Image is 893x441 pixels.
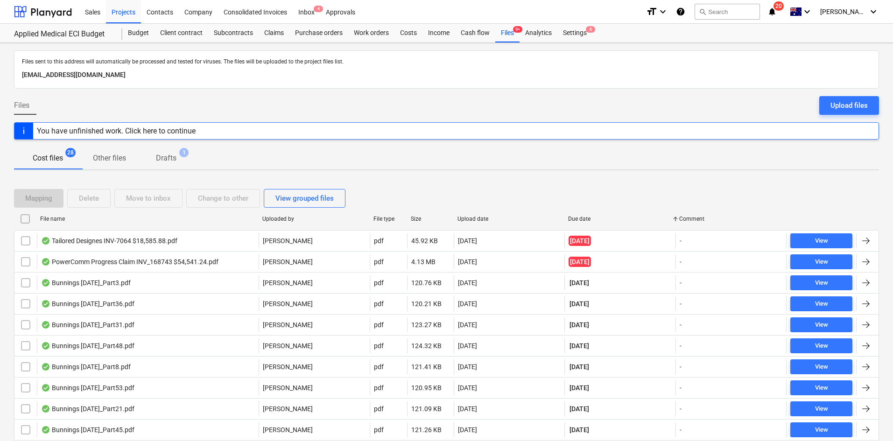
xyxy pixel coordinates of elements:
[815,257,828,267] div: View
[586,26,595,33] span: 6
[275,192,334,204] div: View grouped files
[411,237,438,245] div: 45.92 KB
[41,300,134,308] div: Bunnings [DATE]_Part36.pdf
[41,258,50,266] div: OCR finished
[790,338,852,353] button: View
[680,363,682,371] div: -
[830,99,868,112] div: Upload files
[790,401,852,416] button: View
[41,384,50,392] div: OCR finished
[790,380,852,395] button: View
[263,278,313,287] p: [PERSON_NAME]
[41,321,134,329] div: Bunnings [DATE]_Part31.pdf
[259,24,289,42] a: Claims
[815,383,828,393] div: View
[374,300,384,308] div: pdf
[14,100,29,111] span: Files
[458,279,477,287] div: [DATE]
[41,258,218,266] div: PowerComm Progress Claim INV_168743 $54,541.24.pdf
[815,362,828,372] div: View
[868,6,879,17] i: keyboard_arrow_down
[457,216,561,222] div: Upload date
[815,341,828,351] div: View
[680,258,682,266] div: -
[41,321,50,329] div: OCR finished
[374,279,384,287] div: pdf
[790,296,852,311] button: View
[458,300,477,308] div: [DATE]
[455,24,495,42] a: Cash flow
[65,148,76,157] span: 28
[374,258,384,266] div: pdf
[411,279,442,287] div: 120.76 KB
[569,320,590,329] span: [DATE]
[263,362,313,371] p: [PERSON_NAME]
[695,4,760,20] button: Search
[22,70,871,81] p: [EMAIL_ADDRESS][DOMAIN_NAME]
[122,24,155,42] a: Budget
[790,317,852,332] button: View
[802,6,813,17] i: keyboard_arrow_down
[41,363,50,371] div: OCR finished
[458,321,477,329] div: [DATE]
[41,384,134,392] div: Bunnings [DATE]_Part53.pdf
[93,153,126,164] p: Other files
[790,422,852,437] button: View
[208,24,259,42] a: Subcontracts
[790,359,852,374] button: View
[156,153,176,164] p: Drafts
[569,299,590,308] span: [DATE]
[289,24,348,42] a: Purchase orders
[374,363,384,371] div: pdf
[495,24,520,42] a: Files9+
[373,216,403,222] div: File type
[22,58,871,66] p: Files sent to this address will automatically be processed and tested for viruses. The files will...
[411,405,442,413] div: 121.09 KB
[263,236,313,245] p: [PERSON_NAME]
[815,236,828,246] div: View
[41,405,50,413] div: OCR finished
[815,425,828,435] div: View
[41,363,131,371] div: Bunnings [DATE]_Part8.pdf
[37,126,196,135] div: You have unfinished work. Click here to continue
[422,24,455,42] a: Income
[155,24,208,42] a: Client contract
[520,24,557,42] div: Analytics
[263,383,313,392] p: [PERSON_NAME]
[569,278,590,287] span: [DATE]
[33,153,63,164] p: Cost files
[41,300,50,308] div: OCR finished
[680,426,682,434] div: -
[495,24,520,42] div: Files
[263,341,313,350] p: [PERSON_NAME]
[513,26,522,33] span: 9+
[40,216,255,222] div: File name
[411,300,442,308] div: 120.21 KB
[264,189,345,208] button: View grouped files
[680,279,682,287] div: -
[569,257,591,267] span: [DATE]
[458,363,477,371] div: [DATE]
[374,384,384,392] div: pdf
[790,233,852,248] button: View
[569,383,590,392] span: [DATE]
[458,258,477,266] div: [DATE]
[773,1,784,11] span: 20
[569,404,590,413] span: [DATE]
[374,342,384,350] div: pdf
[348,24,394,42] div: Work orders
[314,6,323,12] span: 4
[557,24,592,42] a: Settings6
[263,320,313,329] p: [PERSON_NAME]
[411,321,442,329] div: 123.27 KB
[394,24,422,42] a: Costs
[680,321,682,329] div: -
[767,6,777,17] i: notifications
[680,405,682,413] div: -
[680,237,682,245] div: -
[680,384,682,392] div: -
